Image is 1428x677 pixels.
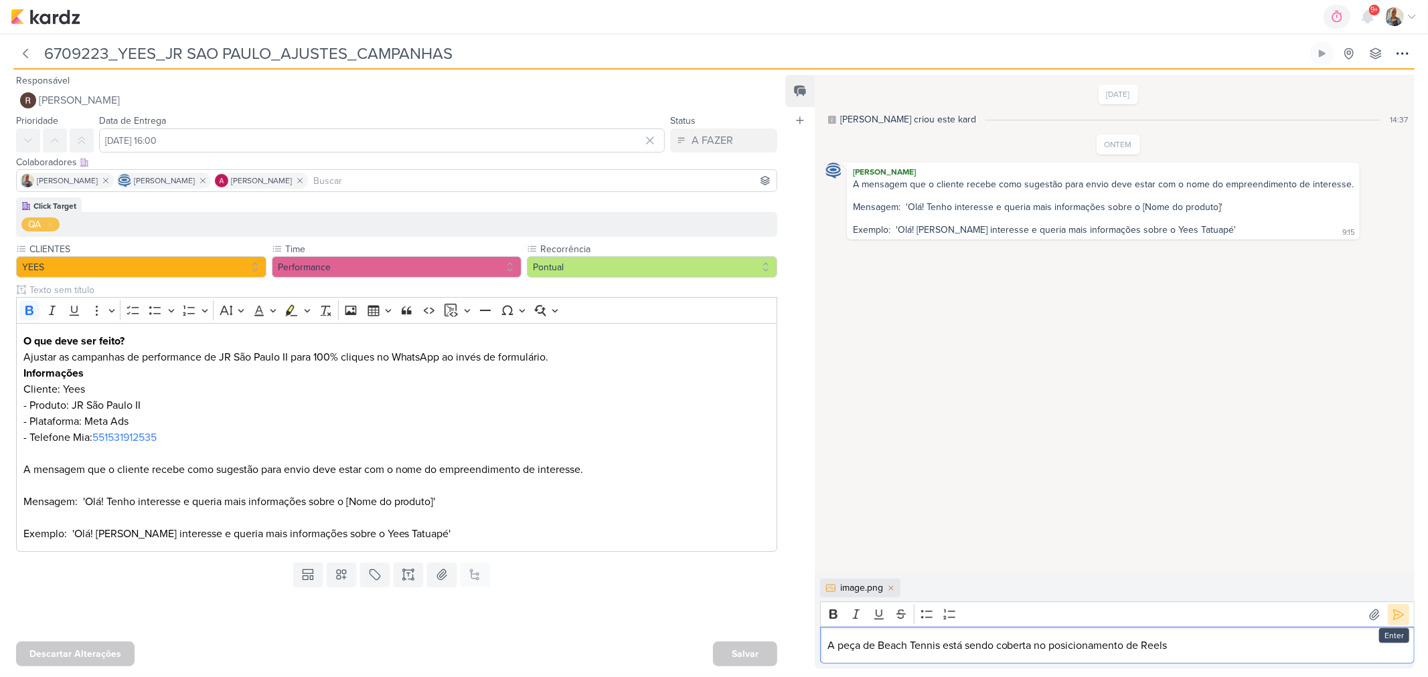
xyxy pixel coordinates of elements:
[23,462,771,542] p: A mensagem que o cliente recebe como sugestão para envio deve estar com o nome do empreendimento ...
[21,174,34,187] img: Iara Santos
[840,581,883,595] div: image.png
[28,217,41,231] div: QA
[11,9,80,25] img: kardz.app
[40,41,1307,66] input: Kard Sem Título
[20,92,36,108] img: Rafael Dornelles
[99,115,166,126] label: Data de Entrega
[1317,48,1328,59] div: Ligar relógio
[39,92,120,108] span: [PERSON_NAME]
[284,242,522,256] label: Time
[539,242,777,256] label: Recorrência
[1385,7,1404,26] img: Iara Santos
[33,200,76,212] div: Click Target
[1379,628,1409,643] div: Enter
[92,431,157,444] a: 551531912535
[134,175,195,187] span: [PERSON_NAME]
[272,256,522,278] button: Performance
[27,283,777,297] input: Texto sem título
[527,256,777,278] button: Pontual
[853,179,1354,235] div: A mensagem que o cliente recebe como sugestão para envio deve estar com o nome do empreendimento ...
[16,88,777,112] button: [PERSON_NAME]
[231,175,292,187] span: [PERSON_NAME]
[692,132,733,149] div: A FAZER
[16,256,266,278] button: YEES
[23,334,125,348] strong: O que deve ser feito?
[670,128,777,153] button: A FAZER
[1371,5,1378,15] span: 9+
[28,242,266,256] label: CLIENTES
[850,165,1357,179] div: [PERSON_NAME]
[16,115,58,126] label: Prioridade
[840,112,976,126] div: [PERSON_NAME] criou este kard
[311,173,774,189] input: Buscar
[16,155,777,169] div: Colaboradores
[23,367,84,380] strong: Informações
[1390,114,1408,126] div: 14:37
[99,128,665,153] input: Select a date
[16,323,777,553] div: Editor editing area: main
[23,349,771,446] p: Ajustar as campanhas de performance de JR São Paulo II para 100% cliques no WhatsApp ao invés de ...
[670,115,696,126] label: Status
[118,174,131,187] img: Caroline Traven De Andrade
[827,638,1408,654] p: A peça de Beach Tennis está sendo coberta no posicionamento de Reels
[825,163,842,179] img: Caroline Traven De Andrade
[820,627,1415,664] div: Editor editing area: main
[37,175,98,187] span: [PERSON_NAME]
[1342,227,1354,238] div: 9:15
[16,75,70,86] label: Responsável
[16,297,777,323] div: Editor toolbar
[215,174,228,187] img: Alessandra Gomes
[820,601,1415,627] div: Editor toolbar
